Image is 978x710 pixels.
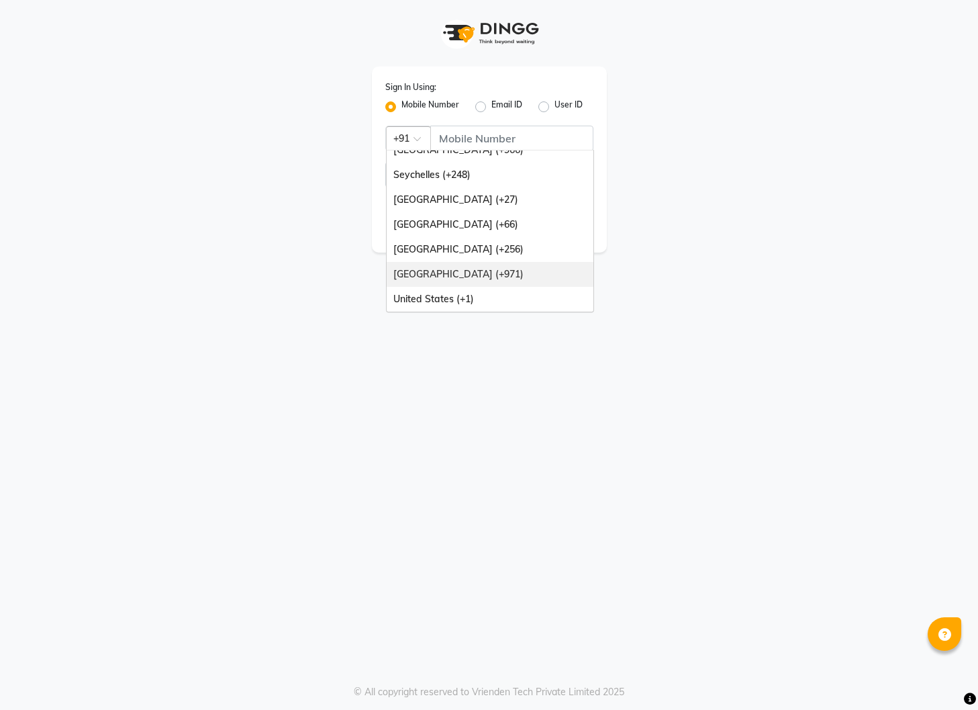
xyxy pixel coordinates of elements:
[387,212,593,237] div: [GEOGRAPHIC_DATA] (+66)
[430,126,593,151] input: Username
[401,99,459,115] label: Mobile Number
[387,138,593,163] div: [GEOGRAPHIC_DATA] (+966)
[387,187,593,212] div: [GEOGRAPHIC_DATA] (+27)
[385,162,563,187] input: Username
[387,163,593,187] div: Seychelles (+248)
[387,262,593,287] div: [GEOGRAPHIC_DATA] (+971)
[387,237,593,262] div: [GEOGRAPHIC_DATA] (+256)
[554,99,583,115] label: User ID
[385,81,436,93] label: Sign In Using:
[386,150,594,312] ng-dropdown-panel: Options list
[387,287,593,312] div: United States (+1)
[491,99,522,115] label: Email ID
[436,13,543,53] img: logo1.svg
